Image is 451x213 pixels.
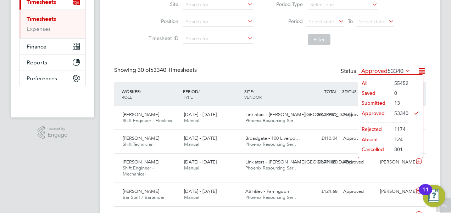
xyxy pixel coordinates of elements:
[20,10,85,38] div: Timesheets
[358,134,391,144] li: Absent
[304,186,340,197] div: £124.68
[359,18,384,25] span: Select date
[358,98,391,108] li: Submitted
[138,67,197,74] span: 53340 Timesheets
[146,1,178,7] label: Site
[27,43,46,50] span: Finance
[123,135,159,141] span: [PERSON_NAME]
[391,144,408,154] li: 801
[123,165,154,177] span: Shift Engineer - Mechanical
[123,141,154,147] span: Shift Technician
[20,70,85,86] button: Preferences
[304,109,340,121] div: £1,782.72
[27,25,51,32] a: Expenses
[340,186,377,197] div: Approved
[138,67,150,74] span: 30 of
[422,190,429,199] div: 11
[184,135,217,141] span: [DATE] - [DATE]
[245,117,298,123] span: Phoenix Resourcing Ser…
[184,141,199,147] span: Manual
[183,17,253,27] input: Search for...
[20,39,85,54] button: Finance
[183,34,253,44] input: Search for...
[183,94,193,100] span: TYPE
[123,117,173,123] span: Shift Engineer - Electrical
[19,93,86,105] a: Go to home page
[391,124,408,134] li: 1174
[184,188,217,194] span: [DATE] - [DATE]
[245,188,289,194] span: ABInBev - Farringdon
[340,133,377,144] div: Approved
[245,135,300,141] span: Broadgate - 100 Liverpo…
[20,93,86,105] img: fastbook-logo-retina.png
[324,88,337,94] span: TOTAL
[114,67,198,74] div: Showing
[184,111,217,117] span: [DATE] - [DATE]
[340,109,377,121] div: Approved
[391,98,408,108] li: 13
[308,34,330,45] button: Filter
[146,18,178,24] label: Position
[245,194,298,200] span: Phoenix Resourcing Ser…
[27,59,47,66] span: Reports
[340,156,377,168] div: Approved
[184,165,199,171] span: Manual
[123,194,165,200] span: Bar Staff / Bartender
[423,185,445,207] button: Open Resource Center, 11 new notifications
[309,18,334,25] span: Select date
[377,186,414,197] div: [PERSON_NAME]
[48,126,67,132] span: Powered by
[27,16,56,22] a: Timesheets
[358,78,391,88] li: All
[391,78,408,88] li: 55452
[346,17,355,26] span: To
[391,88,408,98] li: 0
[358,108,391,118] li: Approved
[358,144,391,154] li: Cancelled
[146,35,178,41] label: Timesheet ID
[184,194,199,200] span: Manual
[243,85,304,103] div: SITE
[391,108,408,118] li: 53340
[271,1,303,7] label: Period Type
[271,18,303,24] label: Period
[244,94,262,100] span: VENDOR
[245,159,352,165] span: Linklaters - [PERSON_NAME][GEOGRAPHIC_DATA]
[358,88,391,98] li: Saved
[140,88,141,94] span: /
[245,111,352,117] span: Linklaters - [PERSON_NAME][GEOGRAPHIC_DATA]
[123,159,159,165] span: [PERSON_NAME]
[123,111,159,117] span: [PERSON_NAME]
[184,159,217,165] span: [DATE] - [DATE]
[304,156,340,168] div: £1,711.20
[340,85,377,98] div: STATUS
[377,156,414,168] div: [PERSON_NAME]
[38,126,68,139] a: Powered byEngage
[388,68,403,75] span: 53340
[27,75,57,82] span: Preferences
[304,133,340,144] div: £410.04
[181,85,243,103] div: PERIOD
[20,54,85,70] button: Reports
[245,165,298,171] span: Phoenix Resourcing Ser…
[184,117,199,123] span: Manual
[245,141,298,147] span: Phoenix Resourcing Ser…
[358,124,391,134] li: Rejected
[120,85,181,103] div: WORKER
[198,88,200,94] span: /
[391,134,408,144] li: 124
[341,67,412,76] div: Status
[253,88,254,94] span: /
[361,68,411,75] label: Approved
[48,132,67,138] span: Engage
[122,94,132,100] span: ROLE
[123,188,159,194] span: [PERSON_NAME]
